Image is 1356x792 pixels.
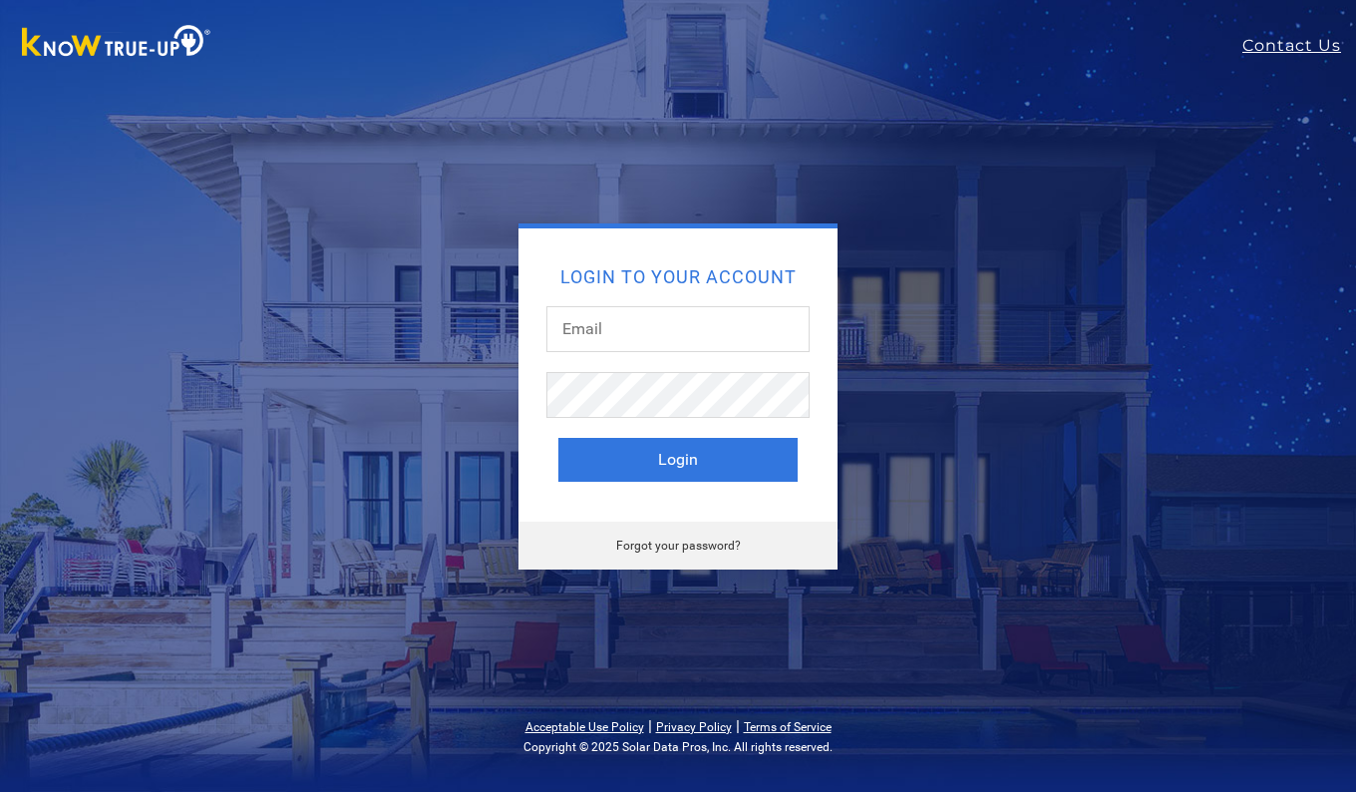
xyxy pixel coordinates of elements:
h2: Login to your account [558,268,798,286]
a: Terms of Service [744,720,832,734]
a: Contact Us [1242,34,1356,58]
a: Forgot your password? [616,539,741,553]
input: Email [546,306,810,352]
button: Login [558,438,798,482]
img: Know True-Up [12,21,221,66]
span: | [736,716,740,735]
span: | [648,716,652,735]
a: Acceptable Use Policy [525,720,644,734]
a: Privacy Policy [656,720,732,734]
